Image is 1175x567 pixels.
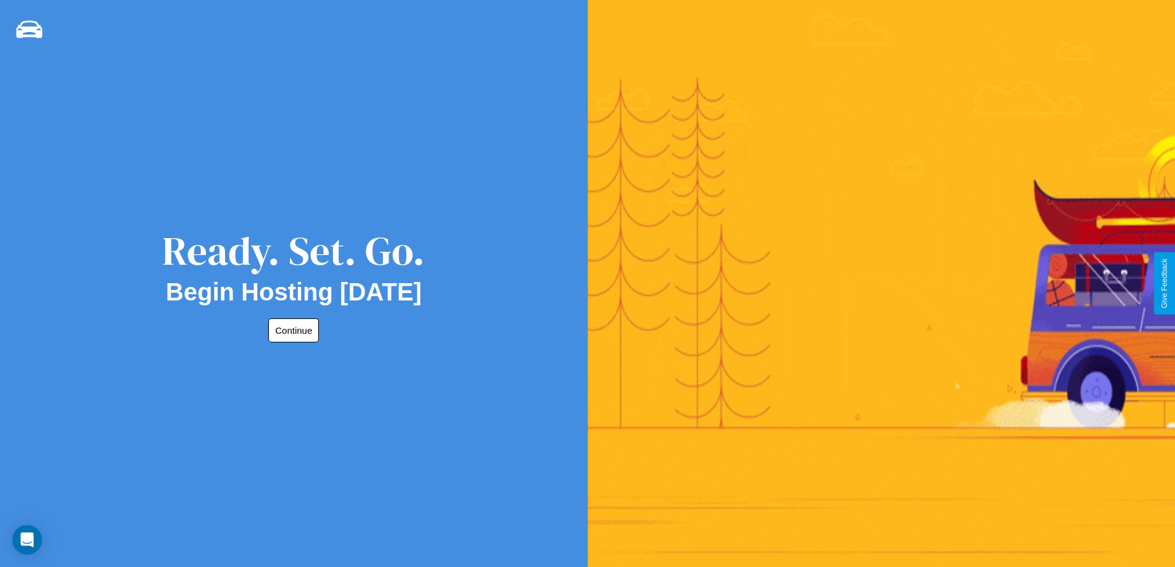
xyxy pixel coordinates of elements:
[1160,259,1169,308] div: Give Feedback
[268,318,319,342] button: Continue
[12,525,42,555] div: Open Intercom Messenger
[162,223,425,278] div: Ready. Set. Go.
[166,278,422,306] h2: Begin Hosting [DATE]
